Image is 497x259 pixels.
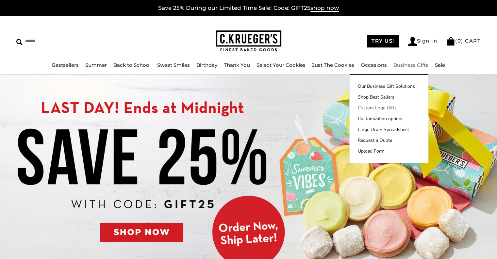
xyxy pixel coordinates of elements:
[16,39,23,45] img: Search
[350,137,428,144] a: Request a Quote
[216,30,281,52] img: C.KRUEGER'S
[446,38,481,44] a: (0) CART
[367,35,399,47] a: TRY US!
[310,5,339,12] span: shop now
[196,62,217,68] a: Birthday
[113,62,151,68] a: Back to School
[350,148,428,155] a: Upload Form
[393,62,428,68] a: Business Gifts
[435,62,445,68] a: Sale
[361,62,387,68] a: Occasions
[158,5,339,12] a: Save 25% During our Limited Time Sale! Code: GIFT25shop now
[350,104,428,111] a: Custom Logo Gifts
[408,37,417,46] img: Account
[257,62,306,68] a: Select Your Cookies
[312,62,354,68] a: Just The Cookies
[408,37,438,46] a: Sign In
[350,83,428,90] a: Our Business Gift Solutions
[457,38,461,44] span: 0
[16,36,126,46] input: Search
[446,37,455,46] img: Bag
[350,115,428,122] a: Customization options
[157,62,190,68] a: Sweet Smiles
[350,126,428,133] a: Large Order Spreadsheet
[85,62,107,68] a: Summer
[350,94,428,101] a: Shop Best Sellers
[224,62,250,68] a: Thank You
[52,62,79,68] a: Bestsellers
